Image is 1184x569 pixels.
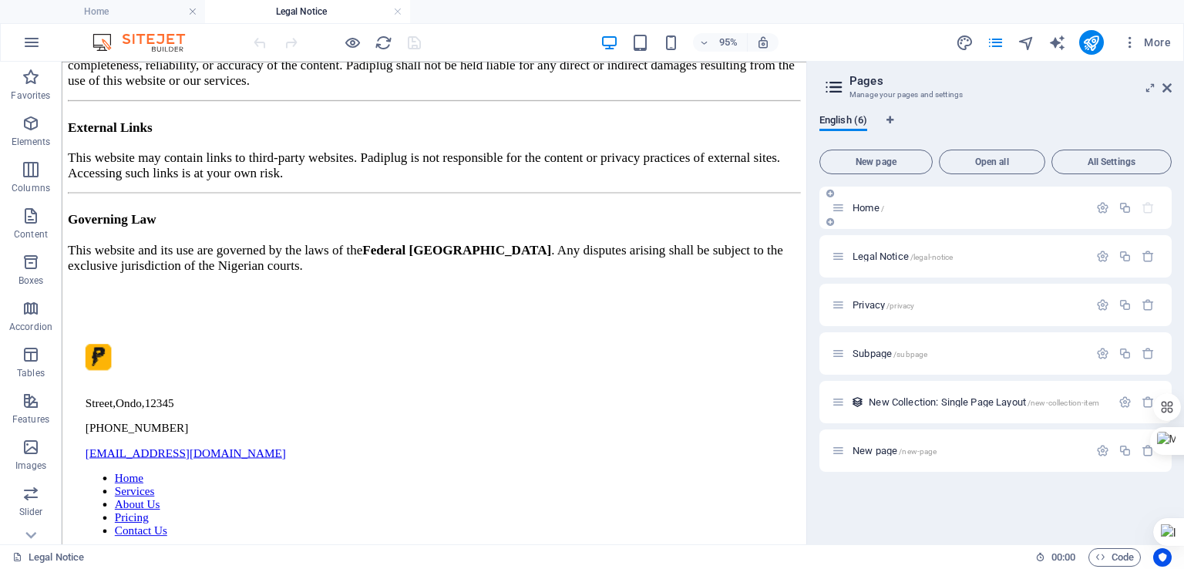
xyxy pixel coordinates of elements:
span: / [881,204,884,213]
div: Duplicate [1118,347,1132,360]
i: On resize automatically adjust zoom level to fit chosen device. [756,35,770,49]
p: Tables [17,367,45,379]
button: design [956,33,974,52]
div: Settings [1096,201,1109,214]
div: Remove [1142,250,1155,263]
span: Click to open page [853,445,937,456]
span: English (6) [819,111,867,133]
p: Content [14,228,48,241]
p: Features [12,413,49,426]
div: Subpage/subpage [848,348,1088,359]
h4: Legal Notice [205,3,410,20]
span: [PHONE_NUMBER] [25,379,133,392]
span: Ondo [56,352,84,365]
button: publish [1079,30,1104,55]
div: Duplicate [1118,250,1132,263]
p: Columns [12,182,50,194]
div: New page/new-page [848,446,1088,456]
span: Legal Notice [853,251,953,262]
h6: Session time [1035,548,1076,567]
span: /legal-notice [910,253,954,261]
span: /privacy [886,301,914,310]
button: reload [374,33,392,52]
div: Settings [1118,396,1132,409]
span: Code [1095,548,1134,567]
span: Street [25,352,53,365]
button: Click here to leave preview mode and continue editing [343,33,362,52]
span: Click to open page [869,396,1099,408]
button: All Settings [1051,150,1172,174]
span: : [1062,551,1065,563]
div: Remove [1142,298,1155,311]
div: Duplicate [1118,201,1132,214]
p: , , [25,352,759,366]
div: Remove [1142,444,1155,457]
button: navigator [1017,33,1036,52]
h2: Pages [849,74,1172,88]
p: Images [15,460,47,472]
button: Code [1088,548,1141,567]
h3: Manage your pages and settings [849,88,1141,102]
h6: 95% [716,33,741,52]
button: Open all [939,150,1045,174]
p: Elements [12,136,51,148]
i: Publish [1082,34,1100,52]
span: More [1122,35,1171,50]
p: Accordion [9,321,52,333]
i: Pages (Ctrl+Alt+S) [987,34,1004,52]
p: Boxes [18,274,44,287]
i: Design (Ctrl+Alt+Y) [956,34,974,52]
button: pages [987,33,1005,52]
div: Settings [1096,298,1109,311]
button: Usercentrics [1153,548,1172,567]
span: Privacy [853,299,914,311]
span: Open all [946,157,1038,167]
div: Remove [1142,396,1155,409]
i: Navigator [1017,34,1035,52]
button: More [1116,30,1177,55]
div: Language Tabs [819,114,1172,143]
div: New Collection: Single Page Layout/new-collection-item [864,397,1111,407]
span: 12345 [87,352,118,365]
div: Privacy/privacy [848,300,1088,310]
i: AI Writer [1048,34,1066,52]
div: Settings [1096,347,1109,360]
span: /new-page [899,447,937,456]
a: Click to cancel selection. Double-click to open Pages [12,548,84,567]
button: New page [819,150,933,174]
span: /subpage [893,350,927,359]
i: Reload page [375,34,392,52]
button: text_generator [1048,33,1067,52]
button: 95% [693,33,748,52]
img: Editor Logo [89,33,204,52]
p: Favorites [11,89,50,102]
a: [EMAIL_ADDRESS][DOMAIN_NAME] [25,405,236,418]
span: All Settings [1058,157,1165,167]
span: New page [826,157,926,167]
div: Settings [1096,250,1109,263]
span: /new-collection-item [1028,399,1099,407]
div: This layout is used as a template for all items (e.g. a blog post) of this collection. The conten... [851,396,864,409]
span: Click to open page [853,202,884,214]
div: Home/ [848,203,1088,213]
p: Slider [19,506,43,518]
div: The startpage cannot be deleted [1142,201,1155,214]
div: Legal Notice/legal-notice [848,251,1088,261]
span: 00 00 [1051,548,1075,567]
div: Settings [1096,444,1109,457]
div: Duplicate [1118,444,1132,457]
div: Duplicate [1118,298,1132,311]
span: Click to open page [853,348,927,359]
div: Remove [1142,347,1155,360]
